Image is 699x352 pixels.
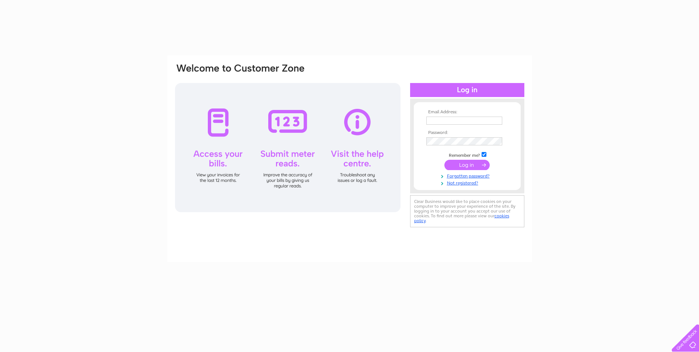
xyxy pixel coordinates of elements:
[410,195,524,227] div: Clear Business would like to place cookies on your computer to improve your experience of the sit...
[426,172,510,179] a: Forgotten password?
[426,179,510,186] a: Not registered?
[414,213,509,223] a: cookies policy
[424,151,510,158] td: Remember me?
[424,110,510,115] th: Email Address:
[444,160,490,170] input: Submit
[424,130,510,135] th: Password:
